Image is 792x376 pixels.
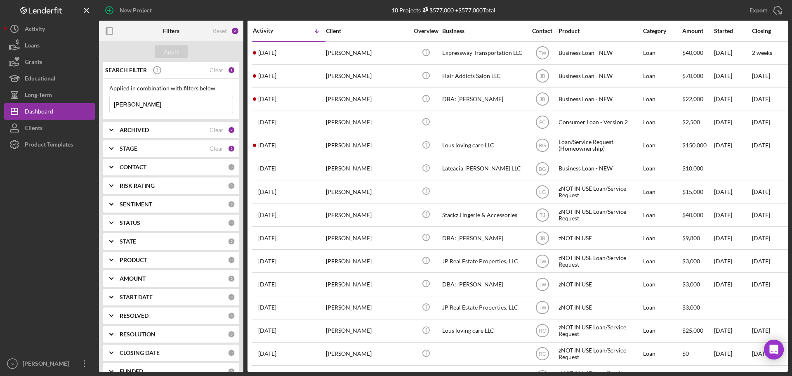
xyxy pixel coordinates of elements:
div: zNOT IN USE [559,273,641,295]
div: Clear [210,145,224,152]
div: Amount [682,28,713,34]
b: SEARCH FILTER [105,67,147,73]
div: Activity [25,21,45,39]
div: [PERSON_NAME] [21,355,74,374]
div: zNOT IN USE [559,297,641,319]
div: 0 [228,182,235,189]
div: 0 [228,163,235,171]
time: [DATE] [752,281,770,288]
time: [DATE] [752,72,770,79]
div: Clear [210,127,224,133]
div: Contact [527,28,558,34]
div: 0 [228,368,235,375]
div: Grants [25,54,42,72]
div: 0 [228,219,235,227]
div: Stackz Lingerie & Accessories [442,204,525,226]
div: 0 [228,349,235,357]
div: [DATE] [714,181,751,203]
div: Consumer Loan - Version 2 [559,111,641,133]
text: RC [539,328,546,334]
b: PRODUCT [120,257,147,263]
a: Loans [4,37,95,54]
b: STAGE [120,145,137,152]
time: [DATE] [752,258,770,265]
div: Loan [643,135,681,156]
div: zNOT IN USE Loan/Service Request [559,181,641,203]
span: $15,000 [682,188,703,195]
div: JP Real Estate Properties, LLC [442,250,525,272]
text: BG [539,143,546,149]
button: Educational [4,70,95,87]
b: START DATE [120,294,153,300]
span: $3,000 [682,304,700,311]
div: Open Intercom Messenger [764,340,784,359]
button: Dashboard [4,103,95,120]
text: JB [539,235,545,241]
div: Clients [25,120,42,138]
div: [DATE] [714,135,751,156]
div: DBA: [PERSON_NAME] [442,273,525,295]
div: Loan [643,111,681,133]
button: Clients [4,120,95,136]
div: $577,000 [421,7,454,14]
span: $10,000 [682,165,703,172]
div: 0 [228,238,235,245]
div: Loan [643,227,681,249]
div: [DATE] [714,88,751,110]
time: [DATE] [752,142,770,149]
div: zNOT IN USE [559,227,641,249]
div: 18 Projects • $577,000 Total [391,7,495,14]
b: AMOUNT [120,275,146,282]
div: Long-Term [25,87,52,105]
text: TW [538,258,546,264]
time: 2024-05-20 19:45 [258,165,276,172]
time: 2023-02-21 15:13 [258,258,276,265]
div: Applied in combination with filters below [109,85,233,92]
div: [PERSON_NAME] [326,65,408,87]
b: SENTIMENT [120,201,152,208]
div: zNOT IN USE Loan/Service Request [559,320,641,342]
span: $0 [682,350,689,357]
text: JB [539,73,545,79]
time: 2023-03-07 20:35 [258,235,276,241]
div: Lous loving care LLC [442,320,525,342]
div: Lateacia [PERSON_NAME] LLC [442,158,525,180]
div: Business Loan - NEW [559,88,641,110]
b: RESOLVED [120,312,148,319]
div: Apply [164,45,179,58]
div: DBA: [PERSON_NAME] [442,227,525,249]
div: Hair Addicts Salon LLC [442,65,525,87]
div: Loan [643,88,681,110]
time: [DATE] [752,350,770,357]
div: Business Loan - NEW [559,158,641,180]
b: ARCHIVED [120,127,149,133]
div: [PERSON_NAME] [326,181,408,203]
div: zNOT IN USE Loan/Service Request [559,343,641,365]
b: STATUS [120,220,140,226]
div: [PERSON_NAME] [326,343,408,365]
div: 1 [228,66,235,74]
div: Loan [643,42,681,64]
span: $2,500 [682,118,700,125]
b: RESOLUTION [120,331,156,338]
div: [PERSON_NAME] [326,42,408,64]
div: Loan [643,297,681,319]
button: Long-Term [4,87,95,103]
div: [PERSON_NAME] [326,111,408,133]
span: $40,000 [682,49,703,56]
div: Business Loan - NEW [559,65,641,87]
b: RISK RATING [120,182,155,189]
time: 2023-03-13 21:05 [258,212,276,218]
div: Loan [643,320,681,342]
div: [PERSON_NAME] [326,88,408,110]
text: LG [539,189,545,195]
a: Activity [4,21,95,37]
div: Loan/Service Request (Homeownership) [559,135,641,156]
div: [DATE] [714,343,751,365]
time: [DATE] [752,95,770,102]
div: DBA: [PERSON_NAME] [442,88,525,110]
div: 0 [228,293,235,301]
div: 0 [228,201,235,208]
